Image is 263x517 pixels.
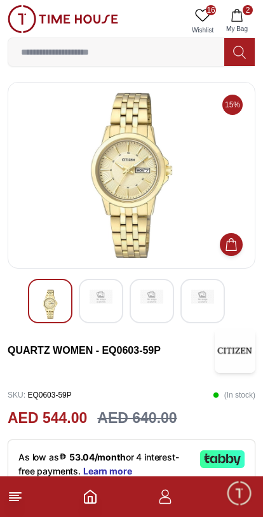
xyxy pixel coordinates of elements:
[39,290,62,319] img: QUARTZ WOMEN - EQ0603-59P
[187,5,219,37] a: 16Wishlist
[90,290,112,304] img: QUARTZ WOMEN - EQ0603-59P
[18,93,245,258] img: QUARTZ WOMEN - EQ0603-59P
[243,5,253,15] span: 2
[97,407,177,429] h3: AED 640.00
[8,407,87,429] h2: AED 544.00
[213,386,255,405] p: ( In stock )
[83,489,98,504] a: Home
[140,290,163,304] img: QUARTZ WOMEN - EQ0603-59P
[215,328,255,373] img: QUARTZ WOMEN - EQ0603-59P
[8,391,25,399] span: SKU :
[191,290,214,304] img: QUARTZ WOMEN - EQ0603-59P
[221,24,253,34] span: My Bag
[226,480,253,507] div: Chat Widget
[219,5,255,37] button: 2My Bag
[220,233,243,256] button: Add to Cart
[206,5,216,15] span: 16
[8,5,118,33] img: ...
[8,343,215,358] h3: QUARTZ WOMEN - EQ0603-59P
[187,25,219,35] span: Wishlist
[8,386,72,405] p: EQ0603-59P
[222,95,243,115] span: 15%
